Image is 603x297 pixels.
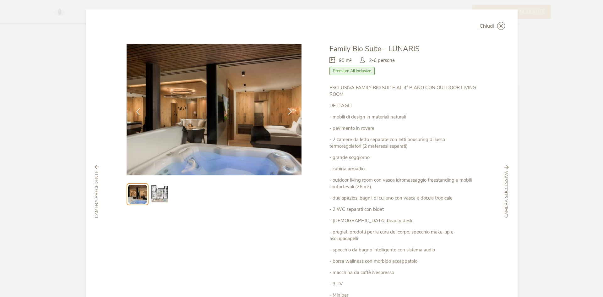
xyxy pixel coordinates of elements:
p: DETTAGLI [329,102,476,109]
p: - due spaziosi bagni, di cui uno con vasca e doccia tropicale [329,195,476,201]
p: - grande soggiorno [329,154,476,161]
p: - borsa wellness con morbido accappatoio [329,258,476,265]
p: - macchina da caffè Nespresso [329,269,476,276]
p: - pregiati prodotti per la cura del corpo, specchio make-up e asciugacapelli [329,229,476,242]
p: - outdoor living room con vasca idromassaggio freestanding e mobili confortevoli (26 m²) [329,177,476,190]
p: - 2 WC separati con bidet [329,206,476,213]
p: - mobili di design in materiali naturali [329,114,476,120]
span: Camera precedente [94,171,100,218]
p: - 2 camere da letto separate con letti boxspring di lusso termoregolatori (2 materassi separati) [329,136,476,150]
img: Family Bio Suite – LUNARIS [127,44,302,175]
span: Camera successiva [503,171,510,218]
p: - 3 TV [329,281,476,287]
p: ESCLUSIVA FAMILY BIO SUITE AL 4° PIANO CON OUTDOOR LIVING ROOM [329,85,476,98]
p: - specchio da bagno intelligente con sistema audio [329,247,476,253]
p: - [DEMOGRAPHIC_DATA] beauty desk [329,217,476,224]
p: - cabina armadio [329,166,476,172]
img: Preview [128,185,147,204]
p: - pavimento in rovere [329,125,476,132]
img: Preview [149,184,170,204]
